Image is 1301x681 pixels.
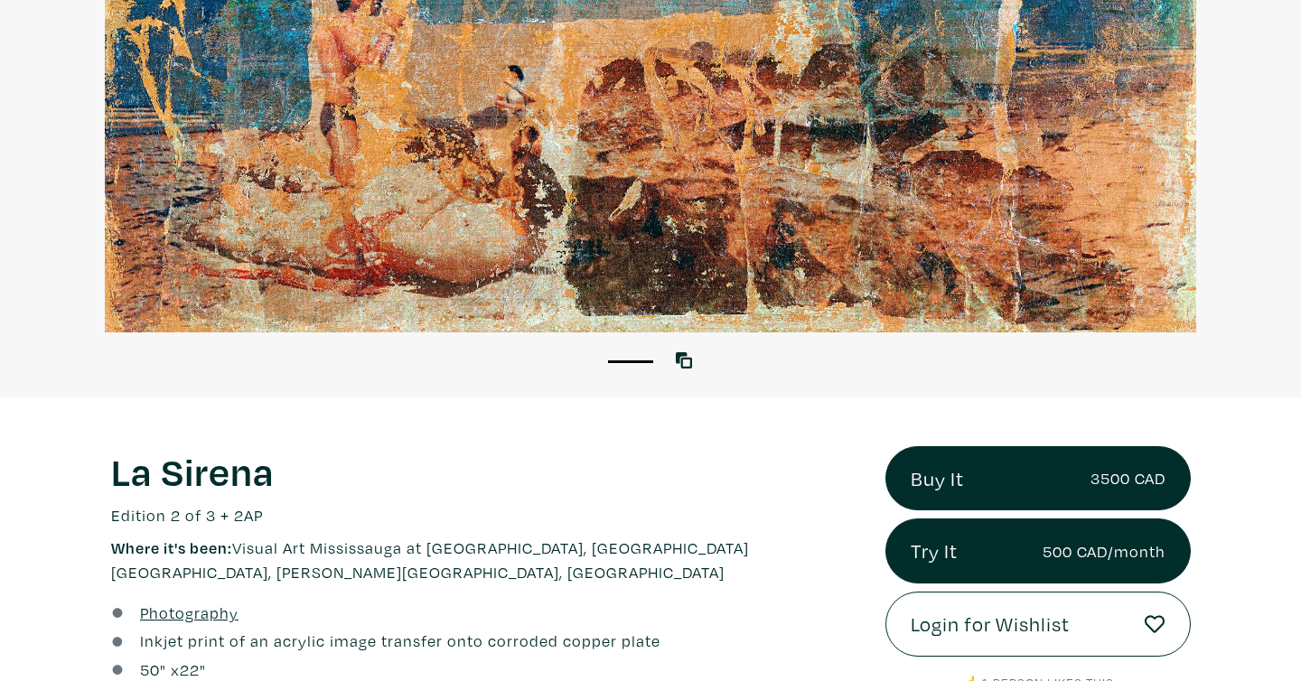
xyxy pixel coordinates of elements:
span: 50 [140,659,160,680]
a: Login for Wishlist [885,592,1191,657]
span: 22 [180,659,200,680]
u: Photography [140,602,239,623]
a: Buy It3500 CAD [885,446,1191,511]
small: 3500 CAD [1090,466,1165,490]
h1: La Sirena [111,446,859,495]
span: Where it's been: [111,537,232,558]
small: 500 CAD/month [1043,539,1165,564]
a: Photography [140,601,239,625]
a: Try It500 CAD/month [885,518,1191,583]
a: Inkjet print of an acrylic image transfer onto corroded copper plate [140,629,660,653]
span: Login for Wishlist [911,609,1070,639]
p: Visual Art Mississauga at [GEOGRAPHIC_DATA], [GEOGRAPHIC_DATA] [GEOGRAPHIC_DATA], [PERSON_NAME][G... [111,536,859,584]
button: 1 of 1 [608,360,653,363]
p: Edition 2 of 3 + 2AP [111,503,859,527]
